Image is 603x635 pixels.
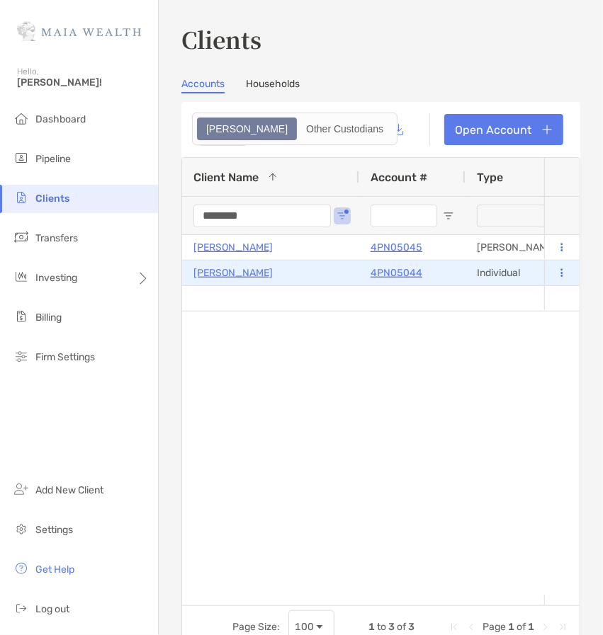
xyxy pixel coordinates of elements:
[13,229,30,246] img: transfers icon
[35,113,86,125] span: Dashboard
[483,621,506,633] span: Page
[13,110,30,127] img: dashboard icon
[298,119,391,139] div: Other Custodians
[397,621,406,633] span: of
[13,560,30,577] img: get-help icon
[13,149,30,166] img: pipeline icon
[295,621,314,633] div: 100
[193,171,259,184] span: Client Name
[371,171,427,184] span: Account #
[181,78,225,93] a: Accounts
[35,484,103,496] span: Add New Client
[466,622,477,633] div: Previous Page
[232,621,280,633] div: Page Size:
[13,189,30,206] img: clients icon
[13,268,30,285] img: investing icon
[193,264,273,282] a: [PERSON_NAME]
[508,621,514,633] span: 1
[377,621,386,633] span: to
[557,622,568,633] div: Last Page
[371,205,437,227] input: Account # Filter Input
[35,603,69,615] span: Log out
[443,210,454,222] button: Open Filter Menu
[13,520,30,537] img: settings icon
[35,351,95,363] span: Firm Settings
[17,76,150,88] span: [PERSON_NAME]!
[368,621,375,633] span: 1
[193,239,273,256] a: [PERSON_NAME]
[193,205,331,227] input: Client Name Filter Input
[35,232,78,244] span: Transfers
[371,264,422,282] a: 4PN05044
[17,6,141,57] img: Zoe Logo
[35,193,69,205] span: Clients
[477,171,503,184] span: Type
[371,239,422,256] a: 4PN05045
[540,622,551,633] div: Next Page
[35,564,74,576] span: Get Help
[444,114,563,145] a: Open Account
[337,210,348,222] button: Open Filter Menu
[35,311,62,324] span: Billing
[13,600,30,617] img: logout icon
[35,153,71,165] span: Pipeline
[192,113,398,145] div: segmented control
[408,621,415,633] span: 3
[449,622,460,633] div: First Page
[13,308,30,325] img: billing icon
[35,524,73,536] span: Settings
[517,621,526,633] span: of
[388,621,395,633] span: 3
[13,481,30,498] img: add_new_client icon
[528,621,534,633] span: 1
[35,272,77,284] span: Investing
[181,23,580,55] h3: Clients
[246,78,300,93] a: Households
[13,348,30,365] img: firm-settings icon
[198,119,295,139] div: Zoe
